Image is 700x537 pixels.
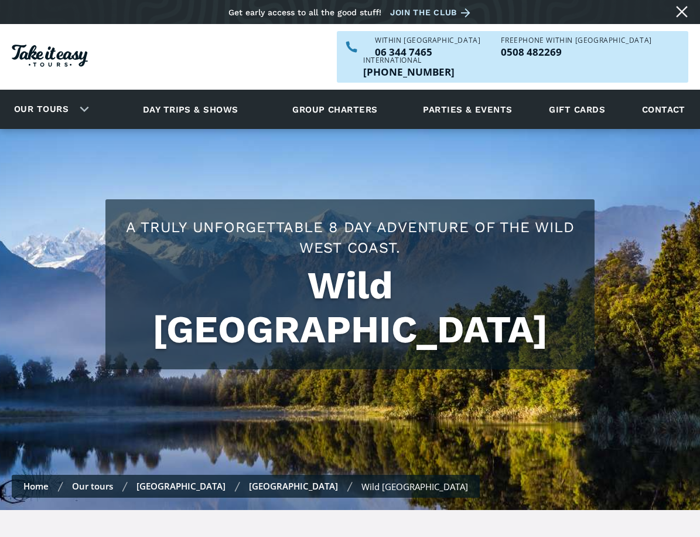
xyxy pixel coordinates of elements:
[636,93,691,125] a: Contact
[117,264,583,352] h1: Wild [GEOGRAPHIC_DATA]
[72,480,113,492] a: Our tours
[501,47,651,57] a: Call us freephone within NZ on 0508482269
[12,39,88,76] a: Homepage
[361,481,468,492] div: Wild [GEOGRAPHIC_DATA]
[375,37,480,44] div: WITHIN [GEOGRAPHIC_DATA]
[23,480,49,492] a: Home
[136,480,226,492] a: [GEOGRAPHIC_DATA]
[390,5,474,20] a: Join the club
[501,37,651,44] div: Freephone WITHIN [GEOGRAPHIC_DATA]
[363,57,455,64] div: International
[278,93,392,125] a: Group charters
[543,93,611,125] a: Gift cards
[5,96,77,123] a: Our tours
[417,93,518,125] a: Parties & events
[228,8,381,17] div: Get early access to all the good stuff!
[375,47,480,57] p: 06 344 7465
[128,93,253,125] a: Day trips & shows
[249,480,338,492] a: [GEOGRAPHIC_DATA]
[12,475,480,498] nav: Breadcrumbs
[363,67,455,77] a: Call us outside of NZ on +6463447465
[117,217,583,258] h2: A truly unforgettable 8 day adventure of the wild West Coast.
[363,67,455,77] p: [PHONE_NUMBER]
[501,47,651,57] p: 0508 482269
[12,45,88,67] img: Take it easy Tours logo
[672,2,691,21] a: Close message
[375,47,480,57] a: Call us within NZ on 063447465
